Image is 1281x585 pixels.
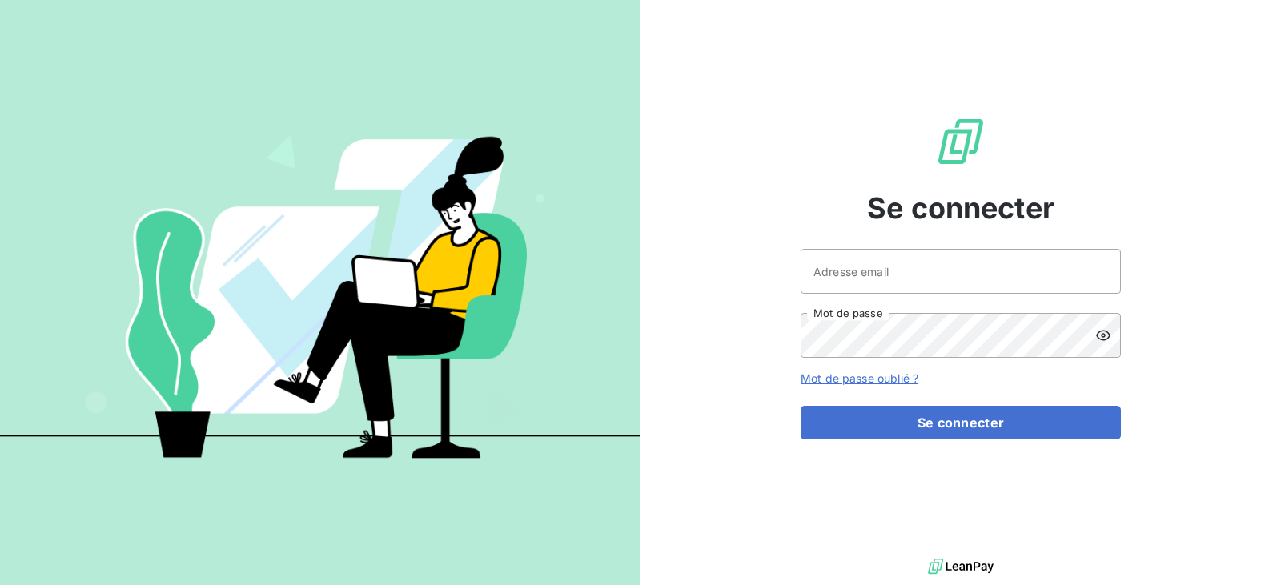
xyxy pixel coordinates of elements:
[935,116,986,167] img: Logo LeanPay
[867,186,1054,230] span: Se connecter
[928,555,994,579] img: logo
[801,406,1121,439] button: Se connecter
[801,371,918,385] a: Mot de passe oublié ?
[801,249,1121,294] input: placeholder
